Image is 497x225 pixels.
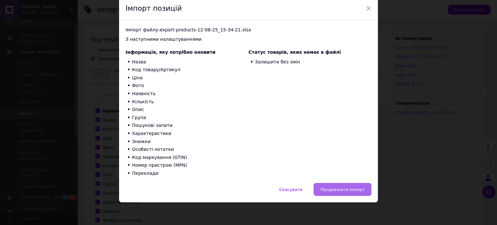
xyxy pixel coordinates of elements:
button: Скасувати [272,183,309,196]
li: Група [126,114,248,122]
li: Код товару/Артикул [126,66,248,74]
li: Особисті нотатки [126,146,248,154]
span: Продовжити імпорт [320,187,365,192]
span: × [366,3,371,14]
li: Знижки [126,138,248,146]
li: Характеристики [126,129,248,138]
li: Кількість [126,98,248,106]
span: Скасувати [279,187,302,192]
li: Номер пристрою (MPN) [126,162,248,170]
span: Інформація, яку потрібно оновити [126,50,215,55]
li: Опис [126,106,248,114]
span: Статус товарів, яких немає в файлі [248,50,341,55]
div: З наступними налаштуваннями [126,36,371,43]
li: Наявність [126,90,248,98]
li: Залишити без змін [248,58,371,66]
li: Назва [126,58,248,66]
li: Переклади [126,169,248,177]
li: Код маркування (GTIN) [126,153,248,162]
button: Продовжити імпорт [314,183,371,196]
li: Фото [126,82,248,90]
div: Імпорт файлу: export-products-12-08-25_15-34-21.xlsx [126,27,371,33]
li: Пошукові запити [126,122,248,130]
li: Ціна [126,74,248,82]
